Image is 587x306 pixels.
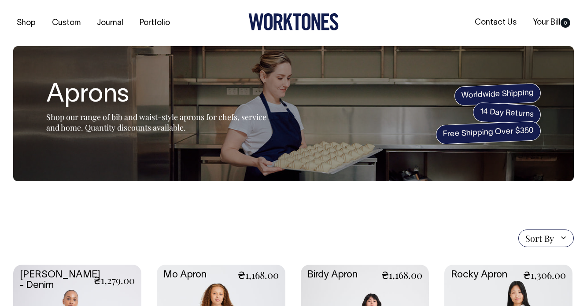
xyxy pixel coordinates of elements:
span: 0 [561,18,570,28]
a: Journal [93,16,127,30]
span: Shop our range of bib and waist-style aprons for chefs, service and home. Quantity discounts avai... [46,112,266,133]
a: Portfolio [136,16,174,30]
a: Contact Us [471,15,520,30]
h1: Aprons [46,81,266,109]
a: Shop [13,16,39,30]
span: Worldwide Shipping [454,83,541,106]
span: Sort By [525,233,554,244]
a: Your Bill0 [529,15,574,30]
span: 14 Day Returns [473,102,541,125]
span: Free Shipping Over $350 [436,121,541,145]
a: Custom [48,16,84,30]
